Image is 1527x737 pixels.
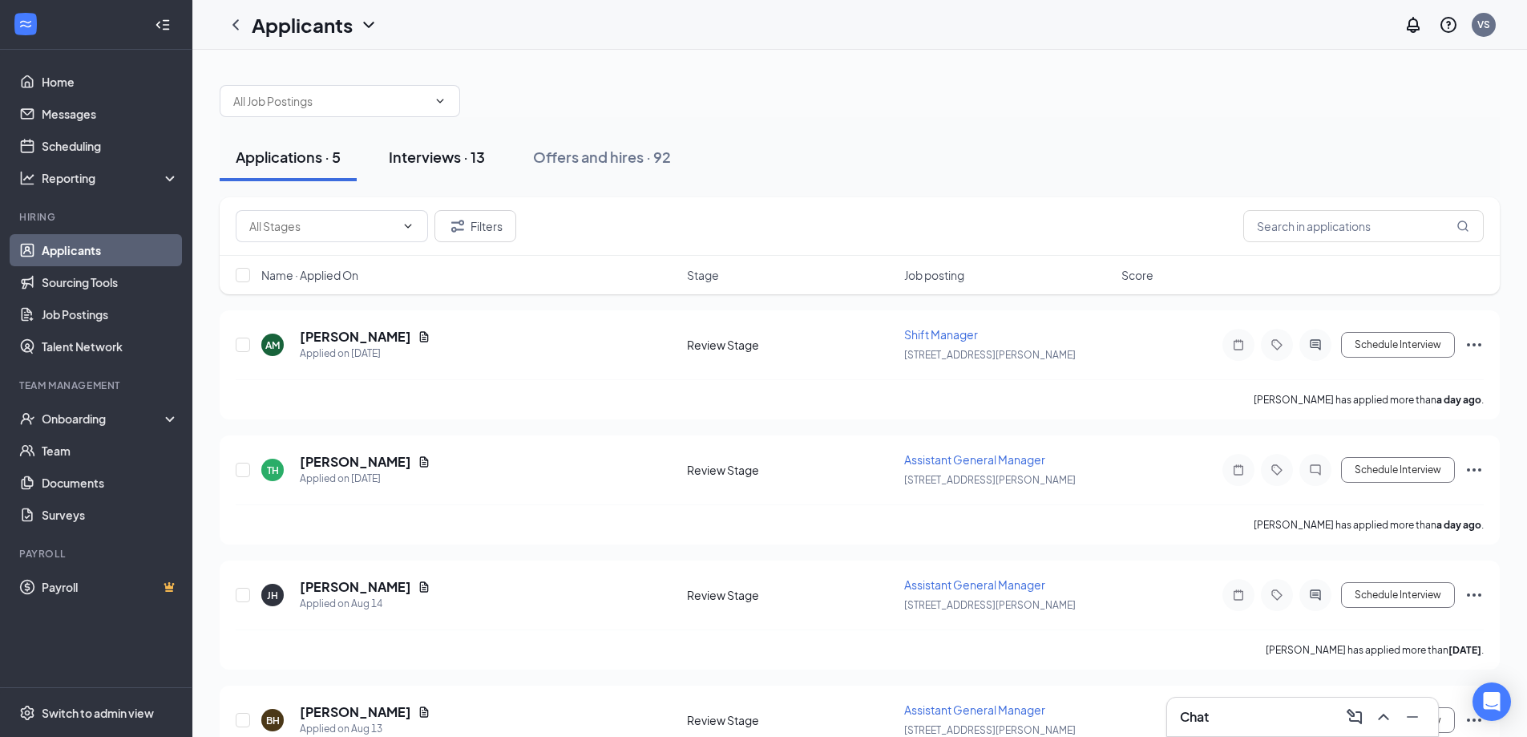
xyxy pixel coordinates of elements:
button: Schedule Interview [1341,332,1455,358]
b: a day ago [1436,394,1481,406]
svg: Analysis [19,170,35,186]
div: Offers and hires · 92 [533,147,671,167]
div: Applied on [DATE] [300,346,430,362]
svg: Minimize [1403,707,1422,727]
div: Switch to admin view [42,705,154,721]
a: Scheduling [42,130,179,162]
div: Review Stage [687,337,895,353]
div: JH [267,589,278,602]
div: Applied on Aug 14 [300,596,430,612]
span: Name · Applied On [261,267,358,283]
a: Surveys [42,499,179,531]
div: Applied on [DATE] [300,471,430,487]
p: [PERSON_NAME] has applied more than . [1254,518,1484,532]
a: PayrollCrown [42,571,179,603]
svg: Document [418,581,430,593]
button: ChevronUp [1371,704,1396,730]
div: Onboarding [42,411,165,427]
h5: [PERSON_NAME] [300,703,411,721]
p: [PERSON_NAME] has applied more than . [1266,643,1484,657]
svg: Settings [19,705,35,721]
svg: Tag [1267,589,1287,601]
button: ComposeMessage [1342,704,1367,730]
button: Schedule Interview [1341,582,1455,608]
p: [PERSON_NAME] has applied more than . [1254,393,1484,407]
input: All Job Postings [233,92,427,110]
svg: Document [418,456,430,468]
div: Applications · 5 [236,147,341,167]
svg: ChevronDown [434,95,446,107]
svg: ComposeMessage [1345,707,1364,727]
svg: Document [418,330,430,343]
svg: MagnifyingGlass [1456,220,1469,233]
svg: Filter [448,217,467,236]
div: Applied on Aug 13 [300,721,430,737]
svg: Tag [1267,464,1287,476]
span: [STREET_ADDRESS][PERSON_NAME] [904,724,1076,736]
span: Assistant General Manager [904,577,1045,592]
div: Payroll [19,547,176,561]
h1: Applicants [252,11,353,38]
a: Documents [42,467,179,499]
svg: Tag [1267,338,1287,351]
div: Review Stage [687,587,895,603]
svg: QuestionInfo [1439,15,1458,34]
div: Review Stage [687,712,895,728]
svg: ActiveChat [1306,338,1325,351]
h5: [PERSON_NAME] [300,578,411,596]
span: Job posting [904,267,964,283]
a: Sourcing Tools [42,266,179,298]
h5: [PERSON_NAME] [300,453,411,471]
svg: Document [418,706,430,719]
svg: Ellipses [1464,585,1484,605]
span: [STREET_ADDRESS][PERSON_NAME] [904,474,1076,486]
div: Interviews · 13 [389,147,485,167]
div: Reporting [42,170,180,186]
button: Minimize [1400,704,1425,730]
svg: Ellipses [1464,460,1484,480]
svg: ChevronLeft [226,15,245,34]
svg: Ellipses [1464,711,1484,730]
a: Team [42,435,179,467]
div: VS [1477,18,1490,31]
input: Search in applications [1243,210,1484,242]
h3: Chat [1180,708,1209,726]
svg: Notifications [1404,15,1423,34]
svg: ChatInactive [1306,464,1325,476]
svg: ChevronUp [1374,707,1393,727]
span: Assistant General Manager [904,703,1045,717]
div: BH [266,714,280,727]
div: Hiring [19,210,176,224]
svg: ActiveChat [1306,589,1325,601]
svg: Note [1229,589,1248,601]
b: [DATE] [1448,644,1481,656]
svg: ChevronDown [402,220,414,233]
a: Talent Network [42,330,179,362]
span: Score [1121,267,1153,283]
div: AM [265,338,280,352]
svg: WorkstreamLogo [18,16,34,32]
div: Team Management [19,379,176,392]
div: TH [267,464,279,477]
a: Job Postings [42,298,179,330]
svg: Note [1229,464,1248,476]
a: Home [42,66,179,98]
span: Stage [687,267,719,283]
svg: Ellipses [1464,335,1484,354]
div: Open Intercom Messenger [1472,682,1511,721]
svg: Collapse [155,17,171,33]
svg: UserCheck [19,411,35,427]
button: Schedule Interview [1341,457,1455,483]
svg: Note [1229,338,1248,351]
span: Assistant General Manager [904,452,1045,467]
a: Messages [42,98,179,130]
b: a day ago [1436,519,1481,531]
input: All Stages [249,217,395,235]
div: Review Stage [687,462,895,478]
span: [STREET_ADDRESS][PERSON_NAME] [904,349,1076,361]
a: Applicants [42,234,179,266]
h5: [PERSON_NAME] [300,328,411,346]
button: Filter Filters [434,210,516,242]
span: Shift Manager [904,327,978,342]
